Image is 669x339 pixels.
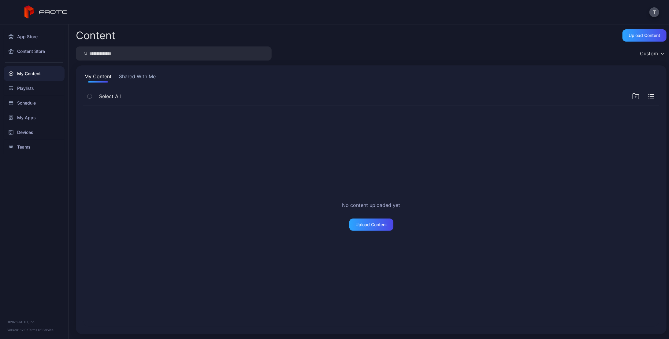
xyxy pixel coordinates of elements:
span: Version 1.12.0 • [7,328,28,332]
button: Upload Content [623,29,667,42]
span: Select All [99,93,121,100]
a: Content Store [4,44,65,59]
a: My Content [4,66,65,81]
button: Shared With Me [118,73,157,83]
a: App Store [4,29,65,44]
button: Custom [637,46,667,61]
div: Custom [640,50,658,57]
button: T [649,7,659,17]
a: Devices [4,125,65,140]
h2: No content uploaded yet [342,201,400,209]
button: Upload Content [349,219,393,231]
a: Terms Of Service [28,328,54,332]
a: My Apps [4,110,65,125]
div: Upload Content [355,222,387,227]
a: Teams [4,140,65,154]
div: Content [76,30,115,41]
div: © 2025 PROTO, Inc. [7,319,61,324]
div: Upload Content [629,33,660,38]
button: My Content [83,73,113,83]
a: Playlists [4,81,65,96]
a: Schedule [4,96,65,110]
